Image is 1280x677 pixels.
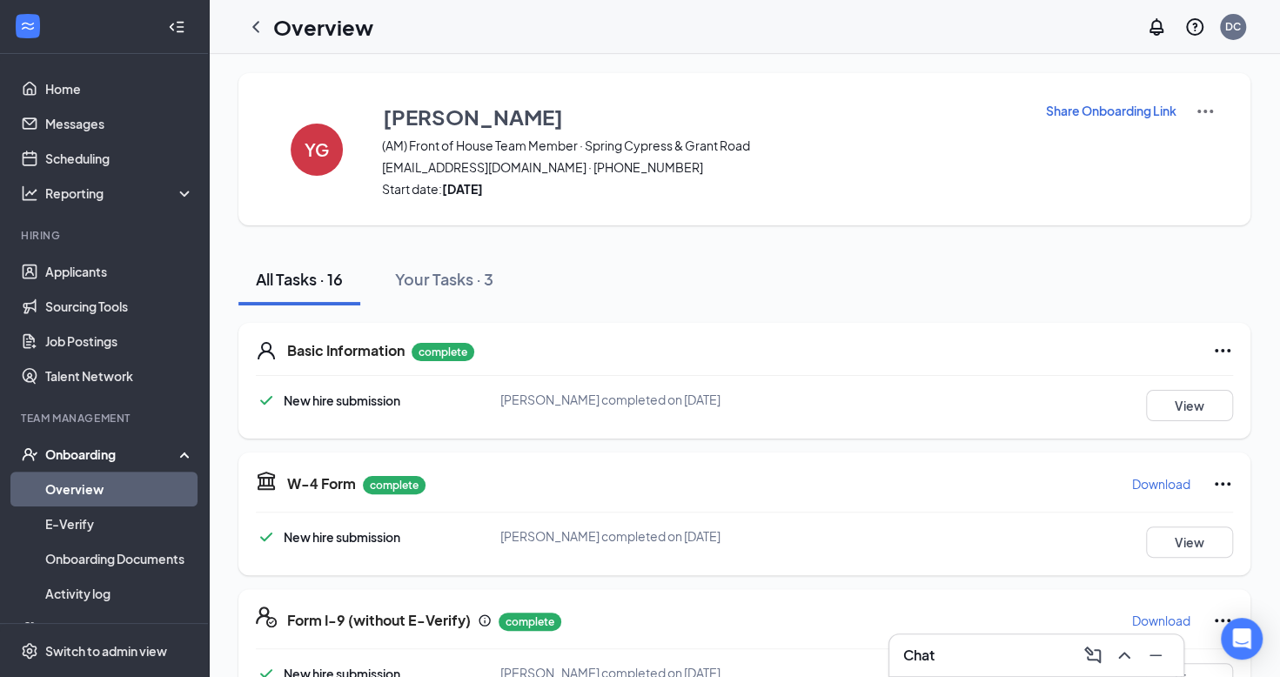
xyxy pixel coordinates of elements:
[412,343,474,361] p: complete
[287,611,471,630] h5: Form I-9 (without E-Verify)
[21,411,191,426] div: Team Management
[1131,607,1191,634] button: Download
[256,607,277,627] svg: FormI9EVerifyIcon
[383,102,563,131] h3: [PERSON_NAME]
[1146,390,1233,421] button: View
[45,141,194,176] a: Scheduling
[45,359,194,393] a: Talent Network
[284,392,400,408] span: New hire submission
[256,470,277,491] svg: TaxGovernmentIcon
[1132,475,1190,493] p: Download
[256,390,277,411] svg: Checkmark
[287,474,356,493] h5: W-4 Form
[1212,473,1233,494] svg: Ellipses
[1082,645,1103,666] svg: ComposeMessage
[256,340,277,361] svg: User
[45,611,194,646] a: Team
[245,17,266,37] svg: ChevronLeft
[382,180,1023,198] span: Start date:
[45,576,194,611] a: Activity log
[45,254,194,289] a: Applicants
[363,476,426,494] p: complete
[1079,641,1107,669] button: ComposeMessage
[1184,17,1205,37] svg: QuestionInfo
[1195,101,1216,122] img: More Actions
[21,642,38,660] svg: Settings
[21,446,38,463] svg: UserCheck
[21,184,38,202] svg: Analysis
[1142,641,1169,669] button: Minimize
[168,18,185,36] svg: Collapse
[19,17,37,35] svg: WorkstreamLogo
[284,529,400,545] span: New hire submission
[499,613,561,631] p: complete
[382,137,1023,154] span: (AM) Front of House Team Member · Spring Cypress & Grant Road
[45,106,194,141] a: Messages
[45,642,167,660] div: Switch to admin view
[1145,645,1166,666] svg: Minimize
[1225,19,1241,34] div: DC
[500,528,720,544] span: [PERSON_NAME] completed on [DATE]
[287,341,405,360] h5: Basic Information
[45,506,194,541] a: E-Verify
[305,144,329,156] h4: YG
[256,268,343,290] div: All Tasks · 16
[45,289,194,324] a: Sourcing Tools
[500,392,720,407] span: [PERSON_NAME] completed on [DATE]
[478,613,492,627] svg: Info
[273,101,360,198] button: YG
[273,12,373,42] h1: Overview
[1046,102,1176,119] p: Share Onboarding Link
[442,181,483,197] strong: [DATE]
[395,268,493,290] div: Your Tasks · 3
[45,324,194,359] a: Job Postings
[45,446,179,463] div: Onboarding
[1212,610,1233,631] svg: Ellipses
[45,541,194,576] a: Onboarding Documents
[1212,340,1233,361] svg: Ellipses
[21,228,191,243] div: Hiring
[1132,612,1190,629] p: Download
[903,646,935,665] h3: Chat
[1146,526,1233,558] button: View
[45,71,194,106] a: Home
[45,472,194,506] a: Overview
[382,101,1023,132] button: [PERSON_NAME]
[1131,470,1191,498] button: Download
[256,526,277,547] svg: Checkmark
[1110,641,1138,669] button: ChevronUp
[45,184,195,202] div: Reporting
[1221,618,1263,660] div: Open Intercom Messenger
[1114,645,1135,666] svg: ChevronUp
[1045,101,1177,120] button: Share Onboarding Link
[382,158,1023,176] span: [EMAIL_ADDRESS][DOMAIN_NAME] · [PHONE_NUMBER]
[1146,17,1167,37] svg: Notifications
